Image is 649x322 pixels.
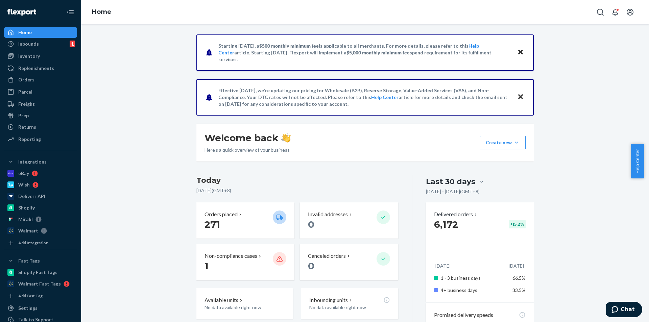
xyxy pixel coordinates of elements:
p: 4+ business days [441,287,507,294]
a: Prep [4,110,77,121]
button: Canceled orders 0 [300,244,398,280]
a: Inventory [4,51,77,61]
a: Wish [4,179,77,190]
button: Create new [480,136,526,149]
p: Canceled orders [308,252,346,260]
iframe: Opens a widget where you can chat to one of our agents [606,302,642,319]
button: Fast Tags [4,255,77,266]
span: 0 [308,260,314,272]
a: eBay [4,168,77,179]
span: 66.5% [512,275,526,281]
div: Deliverr API [18,193,45,200]
button: Available unitsNo data available right now [196,288,293,319]
div: Home [18,29,32,36]
a: Parcel [4,86,77,97]
div: Inbounds [18,41,39,47]
a: Settings [4,303,77,314]
span: 0 [308,219,314,230]
p: Invalid addresses [308,210,348,218]
p: Non-compliance cases [205,252,257,260]
button: Integrations [4,156,77,167]
a: Returns [4,122,77,132]
h3: Today [196,175,398,186]
span: 1 [205,260,209,272]
a: Replenishments [4,63,77,74]
button: Close [516,92,525,102]
div: Parcel [18,89,32,95]
ol: breadcrumbs [87,2,117,22]
span: 271 [205,219,220,230]
div: Walmart [18,227,38,234]
p: 1 - 3 business days [441,275,507,281]
a: Shopify [4,202,77,213]
a: Shopify Fast Tags [4,267,77,278]
p: Effective [DATE], we're updating our pricing for Wholesale (B2B), Reserve Storage, Value-Added Se... [218,87,511,107]
a: Inbounds1 [4,39,77,49]
button: Open Search Box [594,5,607,19]
div: Inventory [18,53,40,59]
p: No data available right now [205,304,285,311]
div: Returns [18,124,36,130]
a: Orders [4,74,77,85]
button: Help Center [631,144,644,178]
button: Open account menu [623,5,637,19]
p: Inbounding units [309,296,348,304]
a: Home [92,8,111,16]
button: Invalid addresses 0 [300,202,398,239]
button: Orders placed 271 [196,202,294,239]
div: Shopify [18,204,35,211]
div: Replenishments [18,65,54,72]
a: Help Center [371,94,399,100]
div: Walmart Fast Tags [18,280,61,287]
a: Freight [4,99,77,109]
span: $500 monthly minimum fee [259,43,319,49]
a: Deliverr API [4,191,77,202]
div: Reporting [18,136,41,143]
div: Shopify Fast Tags [18,269,57,276]
a: Home [4,27,77,38]
button: Close Navigation [64,5,77,19]
div: + 15.2 % [509,220,526,228]
div: Wish [18,181,30,188]
div: Settings [18,305,38,312]
div: eBay [18,170,29,177]
p: Orders placed [205,210,238,218]
div: Last 30 days [426,176,475,187]
span: $5,000 monthly minimum fee [346,50,410,55]
div: Prep [18,112,29,119]
img: Flexport logo [7,9,36,16]
span: 33.5% [512,287,526,293]
div: Add Fast Tag [18,293,43,299]
div: Add Integration [18,240,48,246]
button: Delivered orders [434,210,478,218]
p: [DATE] - [DATE] ( GMT+8 ) [426,188,480,195]
a: Walmart [4,225,77,236]
a: Walmart Fast Tags [4,278,77,289]
p: Promised delivery speeds [434,311,493,319]
a: Reporting [4,134,77,145]
a: Mirakl [4,214,77,225]
span: 6,172 [434,219,458,230]
div: Orders [18,76,34,83]
p: No data available right now [309,304,390,311]
p: [DATE] ( GMT+8 ) [196,187,398,194]
button: Close [516,48,525,57]
p: Available units [205,296,238,304]
button: Open notifications [608,5,622,19]
p: Here’s a quick overview of your business [205,147,291,153]
div: Fast Tags [18,257,40,264]
div: 1 [70,41,75,47]
p: [DATE] [509,263,524,269]
a: Add Integration [4,239,77,247]
p: [DATE] [435,263,451,269]
div: Mirakl [18,216,33,223]
div: Integrations [18,158,47,165]
button: Inbounding unitsNo data available right now [301,288,398,319]
button: Non-compliance cases 1 [196,244,294,280]
a: Add Fast Tag [4,292,77,300]
p: Starting [DATE], a is applicable to all merchants. For more details, please refer to this article... [218,43,511,63]
div: Freight [18,101,35,107]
